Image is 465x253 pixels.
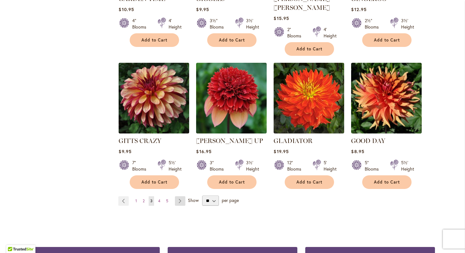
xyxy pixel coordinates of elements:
[119,63,189,133] img: Gitts Crazy
[141,196,146,206] a: 2
[132,159,150,172] div: 7" Blooms
[207,33,257,47] button: Add to Cart
[287,159,305,172] div: 12" Blooms
[401,17,414,30] div: 3½' Height
[219,37,245,43] span: Add to Cart
[365,17,382,30] div: 2½" Blooms
[141,37,167,43] span: Add to Cart
[351,129,422,135] a: GOOD DAY
[119,129,189,135] a: Gitts Crazy
[351,6,366,12] span: $12.95
[210,17,227,30] div: 3½" Blooms
[401,159,414,172] div: 5½' Height
[150,198,152,203] span: 3
[130,175,179,189] button: Add to Cart
[362,175,412,189] button: Add to Cart
[132,17,150,30] div: 4" Blooms
[274,129,344,135] a: Gladiator
[296,46,322,52] span: Add to Cart
[324,26,337,39] div: 4' Height
[130,33,179,47] button: Add to Cart
[374,179,400,185] span: Add to Cart
[166,198,168,203] span: 5
[134,196,139,206] a: 1
[274,15,289,21] span: $15.95
[143,198,145,203] span: 2
[188,197,199,203] span: Show
[196,6,209,12] span: $9.95
[351,137,385,145] a: GOOD DAY
[141,179,167,185] span: Add to Cart
[285,175,334,189] button: Add to Cart
[362,33,412,47] button: Add to Cart
[324,159,337,172] div: 5' Height
[246,17,259,30] div: 3½' Height
[119,137,161,145] a: GITTS CRAZY
[274,63,344,133] img: Gladiator
[219,179,245,185] span: Add to Cart
[287,26,305,39] div: 2" Blooms
[374,37,400,43] span: Add to Cart
[222,197,239,203] span: per page
[351,63,422,133] img: GOOD DAY
[5,230,22,248] iframe: Launch Accessibility Center
[196,137,263,145] a: [PERSON_NAME] UP
[169,17,182,30] div: 4' Height
[158,198,160,203] span: 4
[365,159,382,172] div: 5" Blooms
[119,148,131,154] span: $9.95
[274,137,313,145] a: GLADIATOR
[210,159,227,172] div: 3" Blooms
[169,159,182,172] div: 5½' Height
[196,148,211,154] span: $16.95
[164,196,170,206] a: 5
[207,175,257,189] button: Add to Cart
[274,148,288,154] span: $19.95
[351,148,364,154] span: $8.95
[296,179,322,185] span: Add to Cart
[246,159,259,172] div: 3½' Height
[196,63,267,133] img: GITTY UP
[157,196,162,206] a: 4
[119,6,134,12] span: $10.95
[196,129,267,135] a: GITTY UP
[285,42,334,56] button: Add to Cart
[135,198,137,203] span: 1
